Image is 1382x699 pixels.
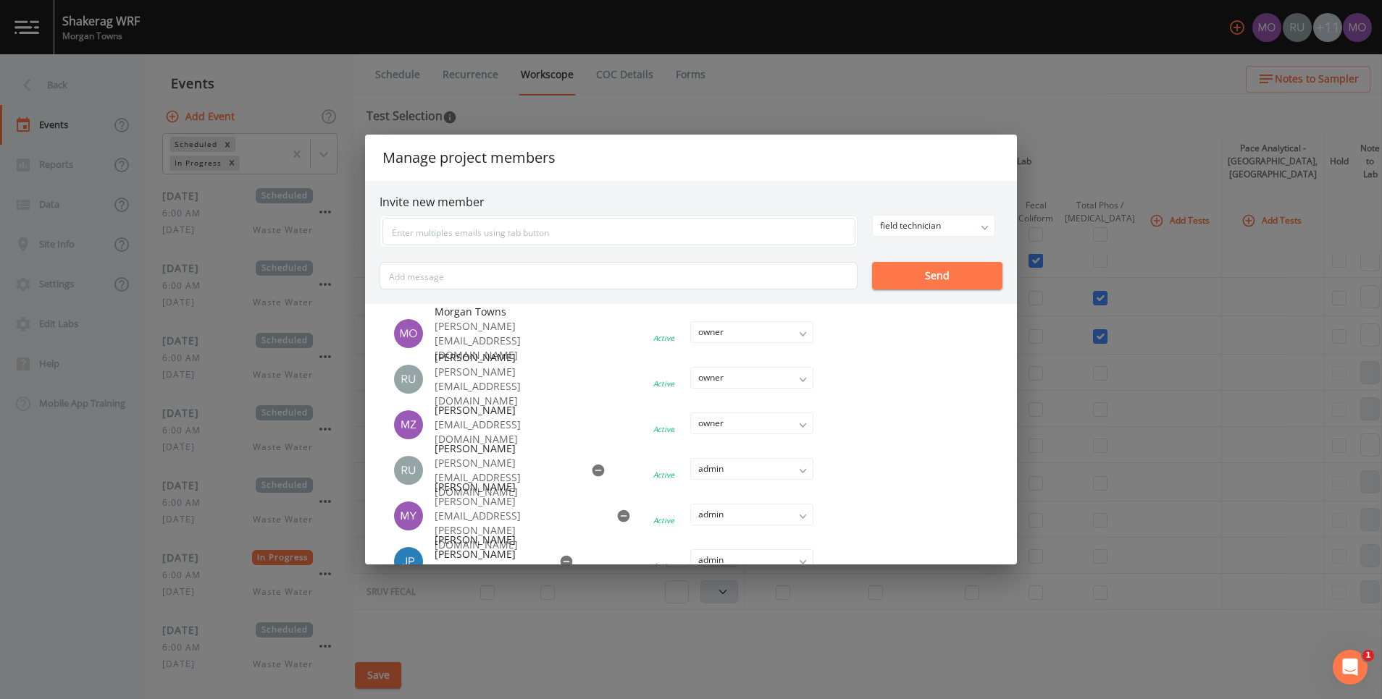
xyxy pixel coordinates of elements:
[872,262,1002,289] button: Send
[394,319,423,348] img: e5df77a8b646eb52ef3ad048c1c29e95
[380,262,858,289] input: Add message
[435,365,574,408] p: [PERSON_NAME][EMAIL_ADDRESS][DOMAIN_NAME]
[435,418,542,446] p: [EMAIL_ADDRESS][DOMAIN_NAME]
[435,494,599,552] p: [PERSON_NAME][EMAIL_ADDRESS][PERSON_NAME][DOMAIN_NAME]
[435,441,574,456] span: [PERSON_NAME]
[394,365,423,394] img: a5c06d64ce99e847b6841ccd0307af82
[435,533,542,562] span: [PERSON_NAME] [PERSON_NAME]
[394,456,435,485] div: Russell Infra
[394,410,435,439] div: Myra Zabec
[435,319,574,363] p: [PERSON_NAME][EMAIL_ADDRESS][DOMAIN_NAME]
[394,501,435,530] div: Myra Zabec
[435,403,542,418] span: [PERSON_NAME]
[394,319,435,348] div: Morgan Towns
[435,350,574,365] span: [PERSON_NAME]
[394,547,435,576] div: Joshua gere Paul
[691,413,813,433] div: owner
[382,218,855,245] input: Enter multiples emails using tab button
[653,333,674,343] div: Active
[365,135,1017,181] h2: Manage project members
[394,501,423,530] img: e9990d8aa911c3c8c731cdbe1b1e4f52
[435,305,574,319] span: Morgan Towns
[435,480,599,494] span: [PERSON_NAME]
[380,195,1002,209] h6: Invite new member
[691,322,813,342] div: owner
[653,424,674,434] div: Active
[691,368,813,388] div: owner
[1362,650,1374,661] span: 1
[394,365,435,394] div: Russell Schindler
[653,378,674,389] div: Active
[394,410,423,439] img: 9a4029ee4f79ce97a5edb43f0ad11695
[873,216,994,236] div: field technician
[435,456,574,499] p: [PERSON_NAME][EMAIL_ADDRESS][DOMAIN_NAME]
[394,456,423,485] img: b5336ea67cdb4988cd40e42740db7545
[435,562,542,590] p: [EMAIL_ADDRESS][DOMAIN_NAME]
[394,547,423,576] img: 41241ef155101aa6d92a04480b0d0000
[1333,650,1368,685] iframe: Intercom live chat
